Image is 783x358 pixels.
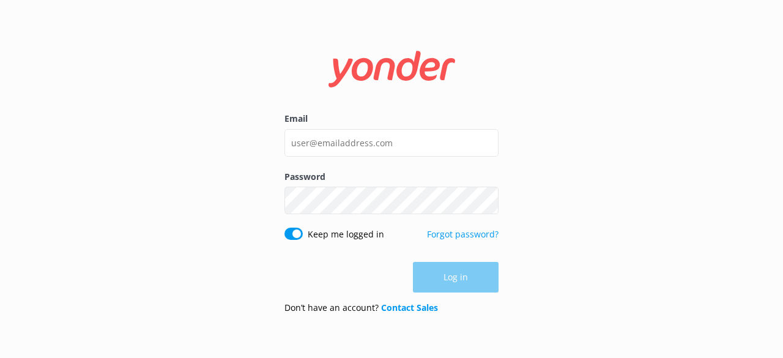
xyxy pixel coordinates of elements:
[474,188,499,213] button: Show password
[284,129,499,157] input: user@emailaddress.com
[381,302,438,313] a: Contact Sales
[284,301,438,315] p: Don’t have an account?
[427,228,499,240] a: Forgot password?
[308,228,384,241] label: Keep me logged in
[284,112,499,125] label: Email
[284,170,499,184] label: Password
